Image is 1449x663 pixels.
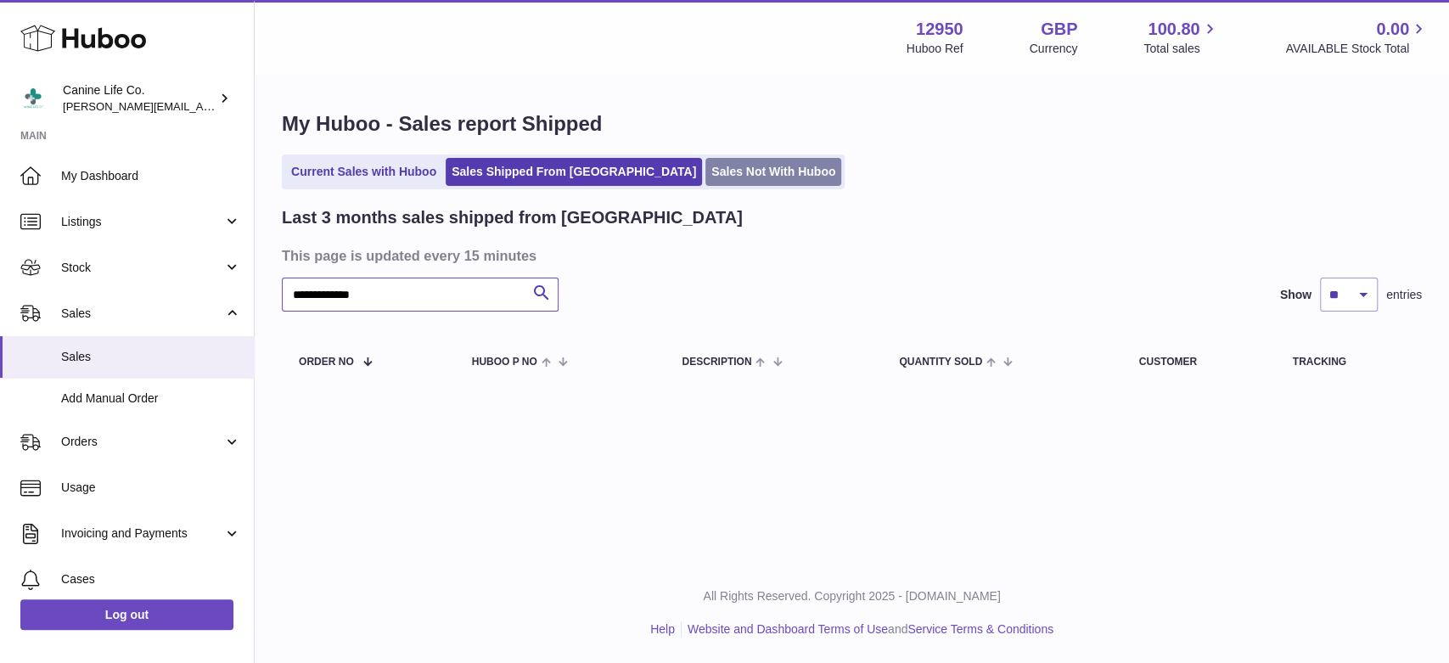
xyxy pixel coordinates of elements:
[1148,18,1199,41] span: 100.80
[1285,18,1429,57] a: 0.00 AVAILABLE Stock Total
[61,260,223,276] span: Stock
[61,525,223,542] span: Invoicing and Payments
[63,99,340,113] span: [PERSON_NAME][EMAIL_ADDRESS][DOMAIN_NAME]
[1376,18,1409,41] span: 0.00
[61,306,223,322] span: Sales
[1143,41,1219,57] span: Total sales
[682,621,1053,638] li: and
[1143,18,1219,57] a: 100.80 Total sales
[61,571,241,587] span: Cases
[916,18,963,41] strong: 12950
[1285,41,1429,57] span: AVAILABLE Stock Total
[285,158,442,186] a: Current Sales with Huboo
[20,599,233,630] a: Log out
[688,622,888,636] a: Website and Dashboard Terms of Use
[446,158,702,186] a: Sales Shipped From [GEOGRAPHIC_DATA]
[61,349,241,365] span: Sales
[61,480,241,496] span: Usage
[1030,41,1078,57] div: Currency
[899,357,982,368] span: Quantity Sold
[1280,287,1311,303] label: Show
[61,390,241,407] span: Add Manual Order
[20,86,46,111] img: kevin@clsgltd.co.uk
[1139,357,1259,368] div: Customer
[282,206,743,229] h2: Last 3 months sales shipped from [GEOGRAPHIC_DATA]
[472,357,537,368] span: Huboo P no
[907,41,963,57] div: Huboo Ref
[61,214,223,230] span: Listings
[705,158,841,186] a: Sales Not With Huboo
[1386,287,1422,303] span: entries
[650,622,675,636] a: Help
[268,588,1435,604] p: All Rights Reserved. Copyright 2025 - [DOMAIN_NAME]
[63,82,216,115] div: Canine Life Co.
[61,434,223,450] span: Orders
[907,622,1053,636] a: Service Terms & Conditions
[282,110,1422,138] h1: My Huboo - Sales report Shipped
[61,168,241,184] span: My Dashboard
[1293,357,1405,368] div: Tracking
[682,357,751,368] span: Description
[1041,18,1077,41] strong: GBP
[282,246,1418,265] h3: This page is updated every 15 minutes
[299,357,354,368] span: Order No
